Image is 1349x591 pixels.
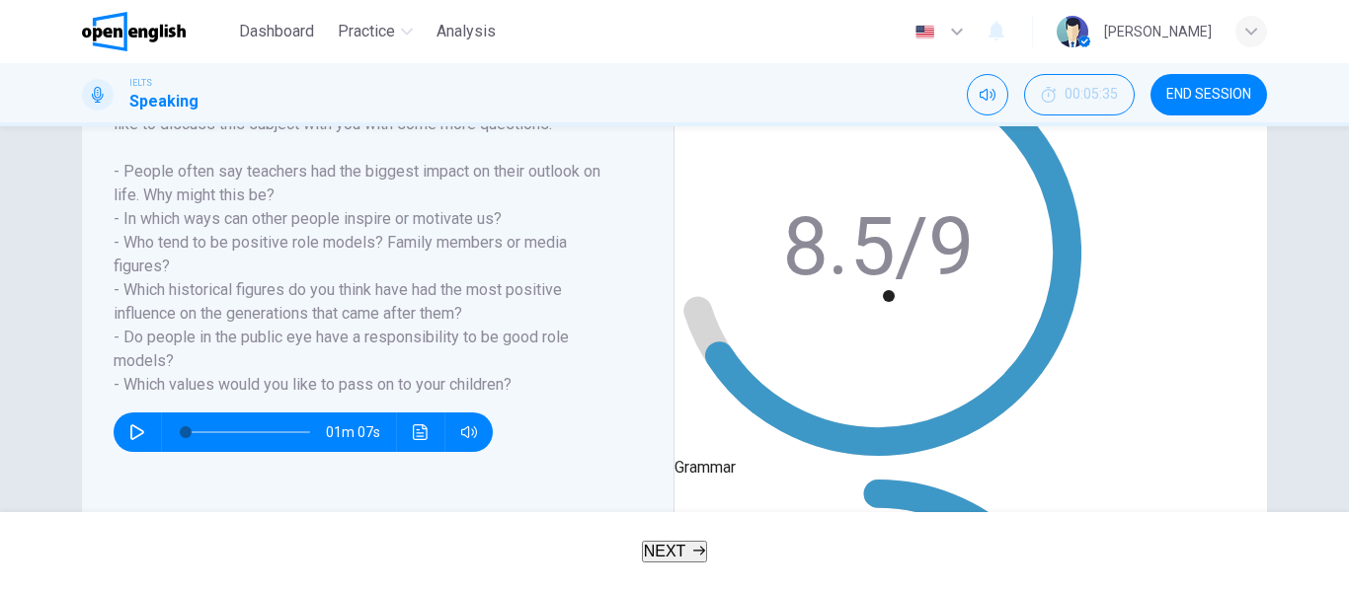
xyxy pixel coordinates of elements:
button: 00:05:35 [1024,74,1135,115]
span: END SESSION [1166,87,1251,103]
span: Grammar [674,458,736,477]
span: Practice [338,20,395,43]
span: Dashboard [239,20,314,43]
span: Analysis [436,20,496,43]
div: Hide [1024,74,1135,115]
button: NEXT [642,541,708,562]
span: 01m 07s [326,412,396,452]
button: Dashboard [231,14,322,49]
img: OpenEnglish logo [82,12,186,51]
text: 8.5/9 [782,199,974,294]
h6: We've been talking about the impact that people can have on our lives. I'd like to discuss this s... [114,89,618,397]
span: 00:05:35 [1065,87,1118,103]
span: NEXT [644,543,686,559]
button: END SESSION [1151,74,1267,115]
h1: Speaking [129,90,198,113]
img: Profile picture [1057,16,1088,47]
img: en [913,25,937,39]
button: Analysis [429,14,504,49]
button: Click to see the audio transcription [405,412,436,452]
span: IELTS [129,76,152,90]
div: Mute [967,74,1008,115]
button: Practice [330,14,421,49]
a: OpenEnglish logo [82,12,231,51]
div: [PERSON_NAME] [1104,20,1212,43]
